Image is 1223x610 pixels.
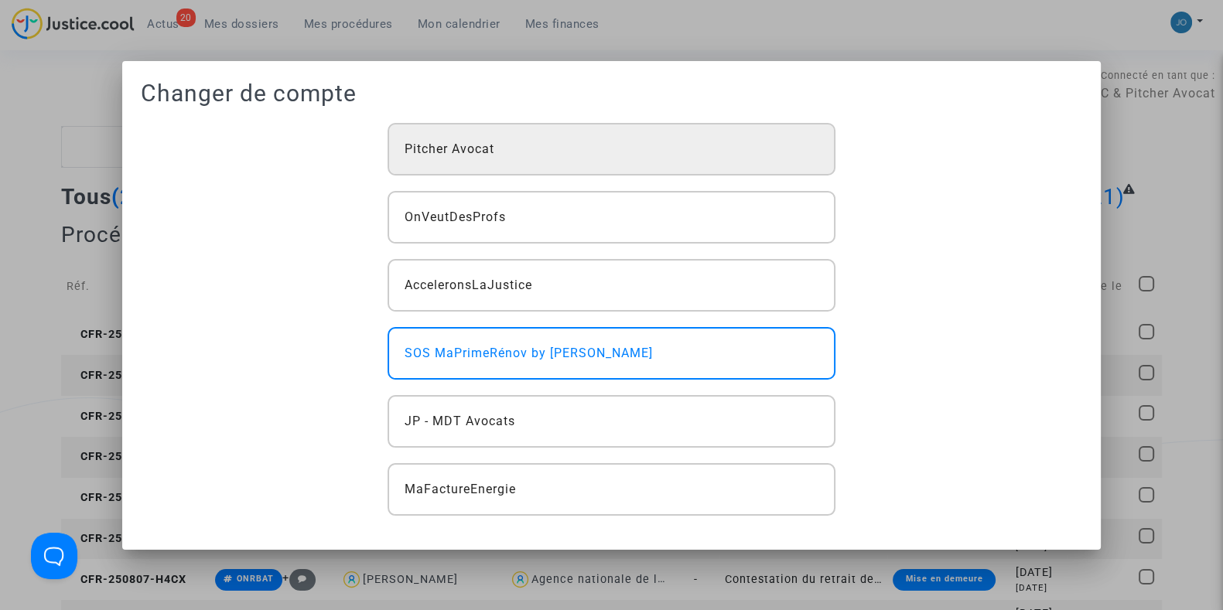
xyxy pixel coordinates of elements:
[40,40,175,53] div: Domaine: [DOMAIN_NAME]
[80,91,119,101] div: Domaine
[43,25,76,37] div: v 4.0.24
[405,480,516,499] span: MaFactureEnergie
[25,25,37,37] img: logo_orange.svg
[405,344,653,363] span: SOS MaPrimeRénov by [PERSON_NAME]
[405,140,494,158] span: Pitcher Avocat
[193,91,237,101] div: Mots-clés
[141,80,1082,107] h1: Changer de compte
[405,208,506,227] span: OnVeutDesProfs
[405,412,515,431] span: JP - MDT Avocats
[405,276,532,295] span: AcceleronsLaJustice
[176,90,188,102] img: tab_keywords_by_traffic_grey.svg
[25,40,37,53] img: website_grey.svg
[31,533,77,579] iframe: Help Scout Beacon - Open
[63,90,75,102] img: tab_domain_overview_orange.svg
